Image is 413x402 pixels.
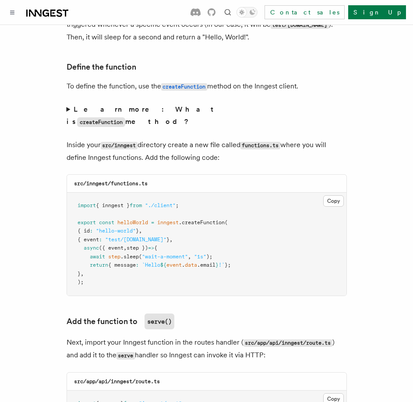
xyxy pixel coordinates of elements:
span: .sleep [120,254,139,260]
a: createFunction [161,82,207,90]
span: "wait-a-moment" [142,254,188,260]
span: ); [78,279,84,285]
code: src/inngest/functions.ts [74,180,148,187]
span: } [78,271,81,277]
span: helloWorld [117,219,148,226]
span: { id [78,228,90,234]
span: } [215,262,219,268]
span: const [99,219,114,226]
span: ); [206,254,212,260]
span: , [81,271,84,277]
code: src/inngest [101,142,138,149]
a: Define the function [67,61,136,73]
span: inngest [157,219,179,226]
span: export [78,219,96,226]
span: data [185,262,197,268]
span: { event [78,236,99,243]
span: event [166,262,182,268]
code: functions.ts [240,142,280,149]
span: , [188,254,191,260]
span: , [169,236,173,243]
span: ({ event [99,245,124,251]
code: createFunction [77,117,125,127]
span: step [108,254,120,260]
span: ; [176,202,179,208]
span: . [182,262,185,268]
span: `Hello [142,262,160,268]
span: }; [225,262,231,268]
a: Contact sales [265,5,345,19]
span: "hello-world" [96,228,136,234]
span: .createFunction [179,219,225,226]
button: Find something... [222,7,233,18]
button: Copy [323,195,344,207]
a: Sign Up [348,5,406,19]
span: = [151,219,154,226]
span: } [136,228,139,234]
p: To define the function, use the method on the Inngest client. [67,80,347,93]
summary: Learn more: What iscreateFunctionmethod? [67,103,347,128]
span: => [148,245,154,251]
span: { inngest } [96,202,130,208]
p: Inside your directory create a new file called where you will define Inngest functions. Add the f... [67,139,347,164]
span: : [90,228,93,234]
code: createFunction [161,83,207,91]
span: .email [197,262,215,268]
code: serve() [145,314,174,329]
span: { [154,245,157,251]
span: ${ [160,262,166,268]
p: Next, import your Inngest function in the routes handler ( ) and add it to the handler so Inngest... [67,336,347,362]
span: return [90,262,108,268]
span: step }) [127,245,148,251]
button: Toggle navigation [7,7,18,18]
span: : [136,262,139,268]
span: } [166,236,169,243]
span: ( [225,219,228,226]
span: async [84,245,99,251]
span: !` [219,262,225,268]
button: Toggle dark mode [237,7,258,18]
span: "1s" [194,254,206,260]
span: , [124,245,127,251]
span: { message [108,262,136,268]
span: : [99,236,102,243]
span: ( [139,254,142,260]
strong: Learn more: What is method? [67,105,218,126]
code: serve [116,352,135,360]
span: , [139,228,142,234]
span: import [78,202,96,208]
span: from [130,202,142,208]
code: src/app/api/inngest/route.ts [244,339,332,347]
span: await [90,254,105,260]
span: "test/[DOMAIN_NAME]" [105,236,166,243]
code: src/app/api/inngest/route.ts [74,378,160,384]
a: Add the function toserve() [67,314,174,329]
span: "./client" [145,202,176,208]
code: test/[DOMAIN_NAME] [271,21,329,29]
